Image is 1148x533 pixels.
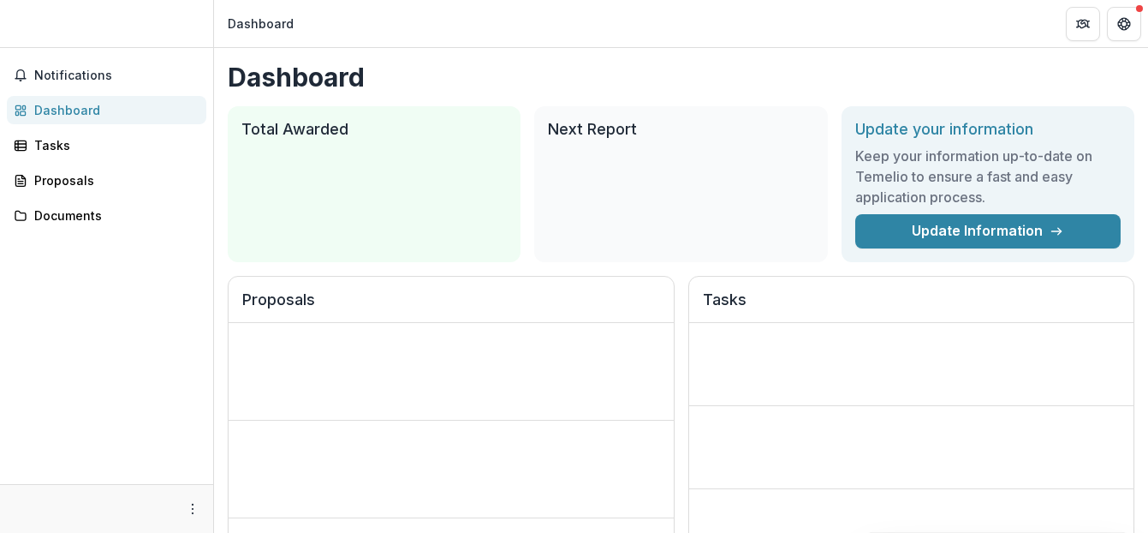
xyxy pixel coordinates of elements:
h2: Total Awarded [241,120,507,139]
button: Notifications [7,62,206,89]
div: Proposals [34,171,193,189]
a: Dashboard [7,96,206,124]
a: Update Information [855,214,1121,249]
h2: Tasks [703,290,1121,323]
h2: Next Report [548,120,813,139]
div: Dashboard [228,15,294,33]
button: More [182,499,203,519]
div: Tasks [34,136,193,154]
h1: Dashboard [228,62,1134,93]
span: Notifications [34,69,199,83]
h2: Proposals [242,290,660,323]
nav: breadcrumb [221,11,300,36]
div: Documents [34,207,193,225]
a: Tasks [7,131,206,159]
h2: Update your information [855,120,1121,139]
h3: Keep your information up-to-date on Temelio to ensure a fast and easy application process. [855,146,1121,207]
div: Dashboard [34,101,193,119]
button: Partners [1066,7,1100,41]
a: Proposals [7,166,206,195]
a: Documents [7,201,206,230]
button: Get Help [1107,7,1141,41]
